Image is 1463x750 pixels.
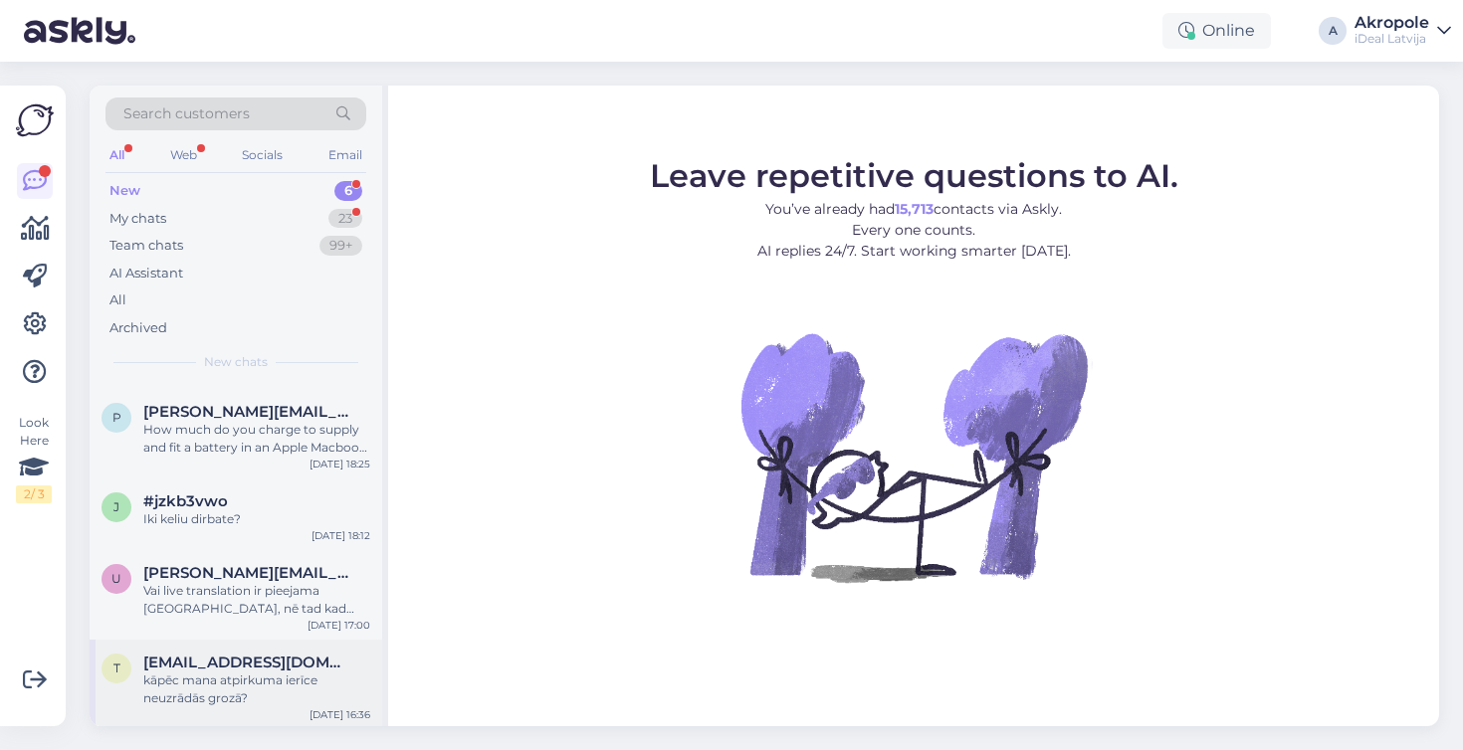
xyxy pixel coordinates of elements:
div: [DATE] 18:12 [312,528,370,543]
div: All [109,290,126,310]
p: You’ve already had contacts via Askly. Every one counts. AI replies 24/7. Start working smarter [... [650,199,1178,262]
span: tarje@inbox.lv [143,654,350,671]
div: Archived [109,318,167,338]
span: #jzkb3vwo [143,492,228,510]
span: paul@boyd.lv [143,403,350,421]
span: t [113,660,120,675]
div: Look Here [16,414,52,503]
div: How much do you charge to supply and fit a battery in an Apple Macbook Pro? Model: Z14V000GDB/A [143,421,370,457]
div: 23 [328,209,362,229]
div: [DATE] 17:00 [308,618,370,633]
div: AI Assistant [109,264,183,283]
span: New chats [204,353,268,371]
div: [DATE] 16:36 [310,707,370,722]
div: 6 [334,181,362,201]
div: Email [324,142,366,168]
span: Search customers [123,103,250,124]
div: 99+ [319,236,362,256]
div: 2 / 3 [16,485,52,503]
div: iDeal Latvija [1355,31,1429,47]
div: Iki keliu dirbate? [143,510,370,528]
div: Team chats [109,236,183,256]
span: udris.deivids@icloud.com [143,564,350,582]
span: u [111,571,121,586]
a: AkropoleiDeal Latvija [1355,15,1451,47]
img: Askly Logo [16,101,54,139]
div: [DATE] 18:25 [310,457,370,471]
div: Web [166,142,201,168]
div: All [105,142,128,168]
span: Leave repetitive questions to AI. [650,156,1178,195]
div: kāpēc mana atpirkuma ierīce neuzrādās grozā? [143,671,370,707]
div: Online [1162,13,1271,49]
div: Vai live translation ir pieejama [GEOGRAPHIC_DATA], nē tad kad būs un [PERSON_NAME] es nopirktu t... [143,582,370,618]
div: A [1319,17,1347,45]
div: My chats [109,209,166,229]
img: No Chat active [734,278,1093,636]
span: p [112,410,121,425]
div: New [109,181,140,201]
div: Socials [238,142,287,168]
b: 15,713 [895,200,934,218]
div: Akropole [1355,15,1429,31]
span: j [113,499,119,514]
